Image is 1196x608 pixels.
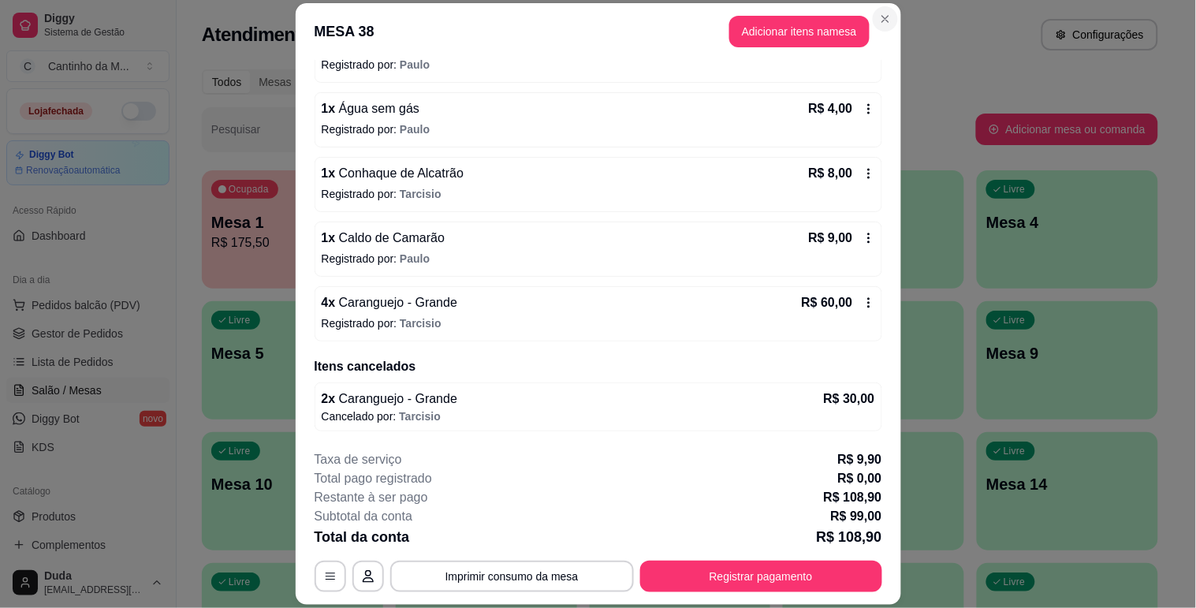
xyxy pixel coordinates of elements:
p: Registrado por: [322,121,875,137]
span: Caranguejo - Grande [335,392,457,405]
span: Paulo [400,123,430,136]
span: Água sem gás [335,102,419,115]
span: Tarcisio [399,410,441,423]
p: 2 x [322,390,458,408]
p: Registrado por: [322,315,875,331]
p: Cancelado por: [322,408,875,424]
p: R$ 60,00 [802,293,853,312]
header: MESA 38 [296,3,901,60]
p: Total da conta [315,526,410,548]
p: Registrado por: [322,186,875,202]
button: Imprimir consumo da mesa [390,561,634,592]
p: R$ 99,00 [831,507,882,526]
p: R$ 9,00 [808,229,852,248]
p: R$ 108,90 [816,526,881,548]
p: Restante à ser pago [315,488,428,507]
p: R$ 30,00 [824,390,875,408]
p: 1 x [322,99,420,118]
h2: Itens cancelados [315,357,882,376]
span: Paulo [400,252,430,265]
p: 1 x [322,229,445,248]
p: R$ 8,00 [808,164,852,183]
p: R$ 0,00 [837,469,881,488]
p: 4 x [322,293,458,312]
button: Registrar pagamento [640,561,882,592]
p: 1 x [322,164,464,183]
button: Adicionar itens namesa [729,16,870,47]
p: Total pago registrado [315,469,432,488]
p: R$ 9,90 [837,450,881,469]
p: Subtotal da conta [315,507,413,526]
button: Close [873,6,898,32]
p: R$ 108,90 [824,488,882,507]
p: Registrado por: [322,251,875,267]
span: Tarcisio [400,188,442,200]
span: Conhaque de Alcatrão [335,166,464,180]
p: Registrado por: [322,57,875,73]
p: Taxa de serviço [315,450,402,469]
p: R$ 4,00 [808,99,852,118]
span: Caranguejo - Grande [335,296,457,309]
span: Caldo de Camarão [335,231,445,244]
span: Paulo [400,58,430,71]
span: Tarcisio [400,317,442,330]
